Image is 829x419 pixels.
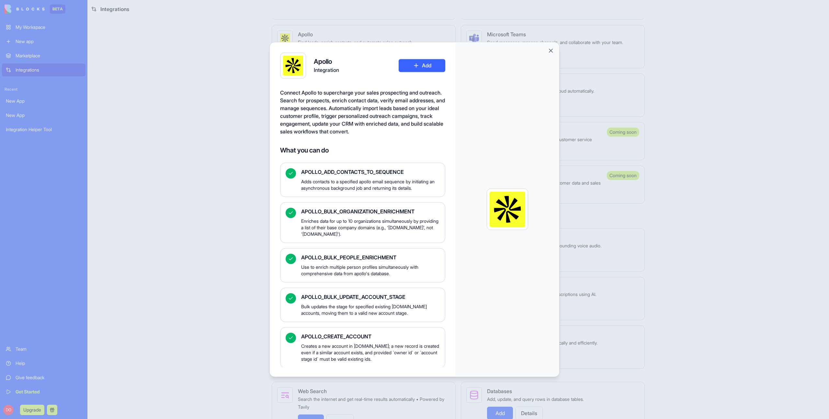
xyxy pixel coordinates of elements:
span: Connect Apollo to supercharge your sales prospecting and outreach. Search for prospects, enrich c... [280,89,445,135]
span: APOLLO_ADD_CONTACTS_TO_SEQUENCE [301,168,440,176]
span: Adds contacts to a specified apollo email sequence by initiating an asynchronous background job a... [301,178,440,191]
h4: What you can do [280,146,445,155]
span: APOLLO_BULK_ORGANIZATION_ENRICHMENT [301,208,440,215]
span: Use to enrich multiple person profiles simultaneously with comprehensive data from apollo's datab... [301,264,440,277]
span: APOLLO_BULK_PEOPLE_ENRICHMENT [301,254,440,261]
span: Enriches data for up to 10 organizations simultaneously by providing a list of their base company... [301,218,440,237]
span: Bulk updates the stage for specified existing [DOMAIN_NAME] accounts, moving them to a valid new ... [301,303,440,316]
span: Integration [314,66,339,74]
span: APOLLO_BULK_UPDATE_ACCOUNT_STAGE [301,293,440,301]
span: APOLLO_CREATE_ACCOUNT [301,333,440,340]
button: Add [399,59,445,72]
h4: Apollo [314,57,339,66]
button: Close [548,47,554,54]
span: Creates a new account in [DOMAIN_NAME]; a new record is created even if a similar account exists,... [301,343,440,362]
